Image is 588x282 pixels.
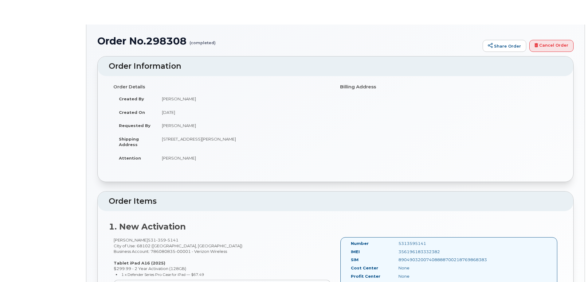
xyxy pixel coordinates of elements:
label: Profit Center [351,273,380,279]
span: 531 [148,238,178,242]
div: 5313595141 [394,241,461,246]
div: None [394,273,461,279]
h1: Order No.298308 [97,36,480,46]
small: 1 x Defender Series Pro Case for iPad — $67.49 [121,272,204,277]
div: None [394,265,461,271]
td: [PERSON_NAME] [156,92,331,106]
small: (completed) [190,36,216,45]
td: [DATE] [156,106,331,119]
td: [PERSON_NAME] [156,119,331,132]
h2: Order Information [109,62,562,71]
h4: Order Details [113,84,331,90]
label: Cost Center [351,265,378,271]
strong: Created On [119,110,145,115]
h2: Order Items [109,197,562,206]
div: 356196183332382 [394,249,461,255]
label: IMEI [351,249,360,255]
strong: Attention [119,156,141,160]
h4: Billing Address [340,84,558,90]
td: [PERSON_NAME] [156,151,331,165]
strong: 1. New Activation [109,222,186,232]
strong: Created By [119,96,144,101]
strong: Tablet iPad A16 (2025) [114,261,165,265]
a: Cancel Order [529,40,574,52]
a: Share Order [483,40,526,52]
strong: Requested By [119,123,151,128]
div: 89049032007408888700218769868383 [394,257,461,263]
span: 5141 [166,238,178,242]
label: Number [351,241,369,246]
strong: Shipping Address [119,137,139,147]
span: 359 [156,238,166,242]
label: SIM [351,257,359,263]
td: [STREET_ADDRESS][PERSON_NAME] [156,132,331,151]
